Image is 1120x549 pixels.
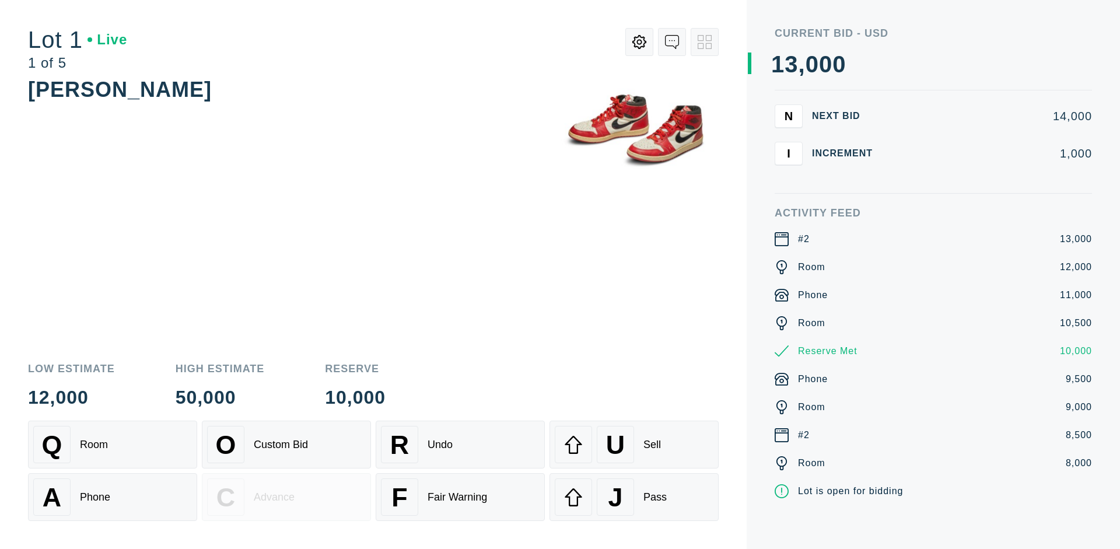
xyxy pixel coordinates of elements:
div: 10,000 [325,388,386,407]
div: 10,000 [1060,344,1092,358]
div: Fair Warning [428,491,487,503]
div: #2 [798,428,810,442]
div: Reserve Met [798,344,857,358]
span: J [608,482,622,512]
div: 12,000 [28,388,115,407]
div: 8,000 [1066,456,1092,470]
div: Phone [80,491,110,503]
span: N [785,109,793,123]
div: Phone [798,288,828,302]
div: 50,000 [176,388,265,407]
div: Live [87,33,127,47]
div: 11,000 [1060,288,1092,302]
div: 14,000 [891,110,1092,122]
span: Q [42,430,62,460]
div: 10,500 [1060,316,1092,330]
div: Increment [812,149,882,158]
span: I [787,146,790,160]
div: Room [798,400,825,414]
div: Room [798,316,825,330]
div: High Estimate [176,363,265,374]
span: R [390,430,409,460]
div: Activity Feed [775,208,1092,218]
div: Room [80,439,108,451]
div: #2 [798,232,810,246]
div: 8,500 [1066,428,1092,442]
div: Custom Bid [254,439,308,451]
div: Room [798,456,825,470]
div: Low Estimate [28,363,115,374]
div: [PERSON_NAME] [28,78,212,102]
div: 12,000 [1060,260,1092,274]
div: 13,000 [1060,232,1092,246]
button: OCustom Bid [202,421,371,468]
button: N [775,104,803,128]
span: F [391,482,407,512]
div: 0 [806,53,819,76]
div: 1,000 [891,148,1092,159]
button: QRoom [28,421,197,468]
button: APhone [28,473,197,521]
div: Lot is open for bidding [798,484,903,498]
div: , [799,53,806,286]
div: Advance [254,491,295,503]
span: U [606,430,625,460]
div: 9,000 [1066,400,1092,414]
div: Phone [798,372,828,386]
div: 1 of 5 [28,56,127,70]
div: 3 [785,53,798,76]
div: 1 [771,53,785,76]
button: RUndo [376,421,545,468]
button: I [775,142,803,165]
div: Reserve [325,363,386,374]
span: C [216,482,235,512]
span: O [216,430,236,460]
button: FFair Warning [376,473,545,521]
span: A [43,482,61,512]
div: Next Bid [812,111,882,121]
div: Undo [428,439,453,451]
div: 9,500 [1066,372,1092,386]
div: Lot 1 [28,28,127,51]
button: USell [549,421,719,468]
div: 0 [819,53,832,76]
div: Sell [643,439,661,451]
div: Room [798,260,825,274]
div: Pass [643,491,667,503]
button: CAdvance [202,473,371,521]
div: 0 [832,53,846,76]
div: Current Bid - USD [775,28,1092,39]
button: JPass [549,473,719,521]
